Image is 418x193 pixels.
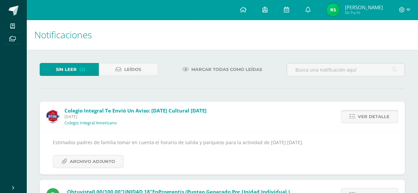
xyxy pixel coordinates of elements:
span: Leídos [124,63,141,76]
img: 3d8ecf278a7f74c562a74fe44b321cd5.png [46,110,59,123]
span: Archivo Adjunto [70,155,115,168]
span: Sin leer [56,63,77,76]
span: Notificaciones [34,28,92,41]
span: (2) [79,63,85,76]
span: Colegio Integral te envió un aviso: [DATE] Cultural [DATE] [64,107,207,114]
div: Estimados padres de familia tomar en cuenta el horario de salida y parqueos para la actividad de ... [53,138,392,168]
p: Colegio Integral Americano [64,120,117,126]
a: Sin leer(2) [40,63,99,76]
a: Marcar todas como leídas [174,63,270,76]
span: Ver detalle [358,111,390,123]
img: e8dad5824b051cc7d13a0df8db29d873.png [326,3,340,16]
span: Mi Perfil [345,10,383,16]
span: [PERSON_NAME] [345,4,383,11]
a: Leídos [99,63,158,76]
span: Marcar todas como leídas [191,63,262,76]
input: Busca una notificación aquí [287,63,404,76]
span: [DATE] [64,114,207,119]
a: Archivo Adjunto [53,155,124,168]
